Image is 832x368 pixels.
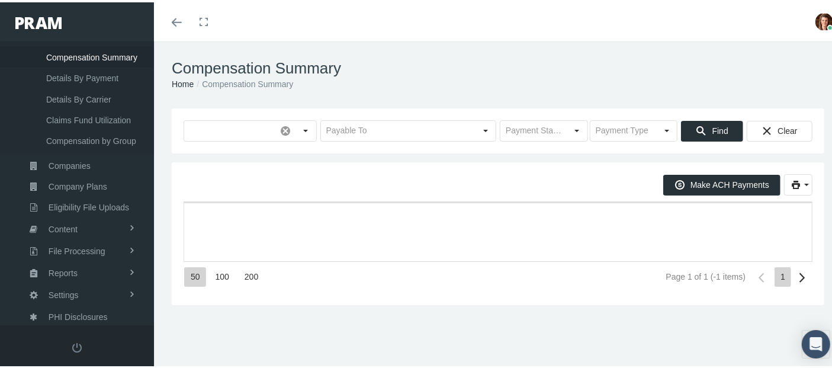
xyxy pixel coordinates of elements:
[666,270,746,279] div: Page 1 of 1 (-1 items)
[184,172,812,291] div: Data grid
[712,124,728,133] span: Find
[184,172,812,193] div: Data grid toolbar
[46,129,136,149] span: Compensation by Group
[46,45,137,65] span: Compensation Summary
[184,259,812,291] div: Page Navigation
[238,265,264,284] div: Items per page: 200
[184,265,206,284] div: Items per page: 50
[784,172,812,193] div: Export Data to XLSX
[15,15,62,27] img: PRAM_20_x_78.png
[778,124,797,133] span: Clear
[567,119,587,139] div: Select
[49,305,108,325] span: PHI Disclosures
[194,75,293,88] li: Compensation Summary
[690,178,769,187] span: Make ACH Payments
[172,77,194,87] a: Home
[172,57,824,75] h1: Compensation Summary
[784,172,812,193] div: print
[49,283,79,303] span: Settings
[49,261,78,281] span: Reports
[49,174,107,194] span: Company Plans
[775,265,791,284] div: Page 1
[49,195,129,215] span: Eligibility File Uploads
[46,87,111,107] span: Details By Carrier
[49,217,78,237] span: Content
[792,265,812,286] div: Next Page
[46,66,118,86] span: Details By Payment
[681,119,743,139] div: Find
[296,119,316,139] div: Select
[663,172,780,193] div: Make ACH Payments
[476,119,496,139] div: Select
[747,119,812,139] div: Clear
[657,119,677,139] div: Select
[49,239,105,259] span: File Processing
[751,265,772,286] div: Previous Page
[209,265,235,284] div: Items per page: 100
[46,108,131,128] span: Claims Fund Utilization
[802,328,830,356] div: Open Intercom Messenger
[49,153,91,174] span: Companies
